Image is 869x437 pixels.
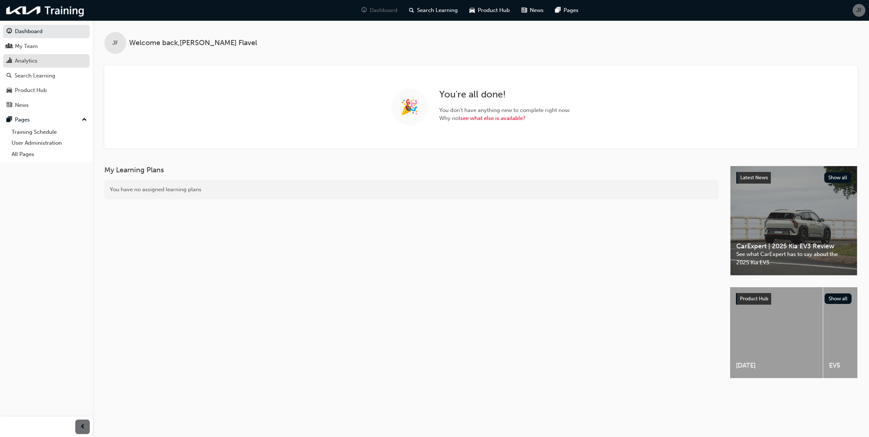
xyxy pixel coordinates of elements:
[736,172,851,184] a: Latest NewsShow all
[9,127,90,138] a: Training Schedule
[409,6,414,15] span: search-icon
[7,87,12,94] span: car-icon
[825,293,852,304] button: Show all
[460,115,525,121] a: see what else is available?
[112,39,118,47] span: JF
[361,6,367,15] span: guage-icon
[400,103,419,111] span: 🎉
[464,3,516,18] a: car-iconProduct Hub
[15,72,55,80] div: Search Learning
[80,422,85,432] span: prev-icon
[403,3,464,18] a: search-iconSearch Learning
[3,113,90,127] button: Pages
[7,73,12,79] span: search-icon
[129,39,257,47] span: Welcome back , [PERSON_NAME] Flavel
[736,242,851,250] span: CarExpert | 2025 Kia EV3 Review
[3,69,90,83] a: Search Learning
[356,3,403,18] a: guage-iconDashboard
[439,106,571,115] span: You don ' t have anything new to complete right now.
[736,250,851,266] span: See what CarExpert has to say about the 2025 Kia EV3.
[9,149,90,160] a: All Pages
[730,287,823,378] a: [DATE]
[104,180,718,199] div: You have no assigned learning plans
[7,28,12,35] span: guage-icon
[15,101,29,109] div: News
[4,3,87,18] img: kia-training
[824,172,852,183] button: Show all
[856,6,862,15] span: JF
[521,6,527,15] span: news-icon
[370,6,397,15] span: Dashboard
[3,25,90,38] a: Dashboard
[555,6,561,15] span: pages-icon
[549,3,584,18] a: pages-iconPages
[469,6,475,15] span: car-icon
[7,43,12,50] span: people-icon
[7,58,12,64] span: chart-icon
[104,166,718,174] h3: My Learning Plans
[15,57,37,65] div: Analytics
[736,361,817,370] span: [DATE]
[3,54,90,68] a: Analytics
[417,6,458,15] span: Search Learning
[516,3,549,18] a: news-iconNews
[439,114,571,123] span: Why not
[3,40,90,53] a: My Team
[740,175,768,181] span: Latest News
[9,137,90,149] a: User Administration
[15,42,38,51] div: My Team
[564,6,578,15] span: Pages
[3,84,90,97] a: Product Hub
[740,296,768,302] span: Product Hub
[15,86,47,95] div: Product Hub
[730,166,857,276] a: Latest NewsShow allCarExpert | 2025 Kia EV3 ReviewSee what CarExpert has to say about the 2025 Ki...
[3,23,90,113] button: DashboardMy TeamAnalyticsSearch LearningProduct HubNews
[853,4,865,17] button: JF
[736,293,852,305] a: Product HubShow all
[439,89,571,100] h2: You ' re all done!
[3,99,90,112] a: News
[478,6,510,15] span: Product Hub
[7,102,12,109] span: news-icon
[530,6,544,15] span: News
[15,116,30,124] div: Pages
[7,117,12,123] span: pages-icon
[82,115,87,125] span: up-icon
